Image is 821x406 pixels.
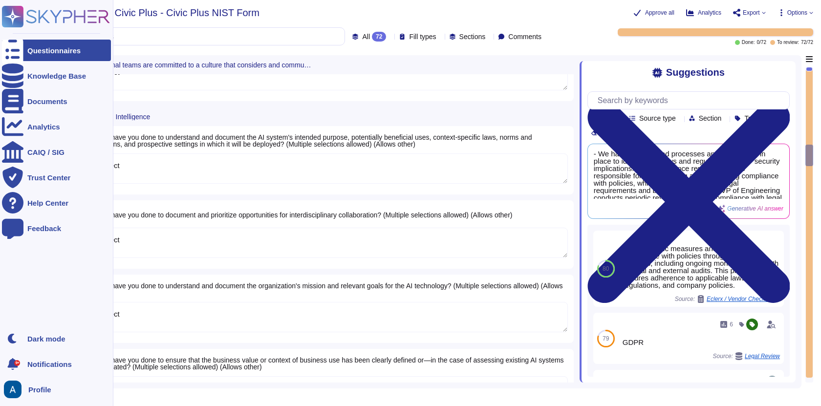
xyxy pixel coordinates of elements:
textarea: Please Select [66,302,568,332]
div: 9+ [14,360,20,366]
span: Options [787,10,807,16]
span: All [362,33,370,40]
span: 3.3 What have you done to understand and document the AI system's intended purpose, potentially b... [82,133,532,148]
span: Civic Plus - Civic Plus NIST Form [115,8,259,18]
a: Trust Center [2,167,111,188]
span: Organizational teams are committed to a culture that considers and communicates AI risk. [76,62,311,68]
img: user [766,376,778,387]
div: Dark mode [27,335,65,342]
div: Analytics [27,123,60,130]
div: Help Center [27,199,68,207]
img: user [4,381,22,398]
div: CAIQ / SIG [27,149,65,156]
span: 0 / 72 [756,40,766,45]
span: Sections [459,33,486,40]
div: 72 [372,32,386,42]
span: Analytics [698,10,721,16]
span: 3.6 What have you done to ensure that the business value or context of business use has been clea... [82,356,564,371]
span: Done: [742,40,755,45]
span: 79 [603,336,609,342]
span: Comments [508,33,541,40]
a: Help Center [2,192,111,214]
button: Approve all [633,9,674,17]
a: Documents [2,90,111,112]
span: 80 [603,266,609,272]
a: Feedback [2,217,111,239]
input: Search by keywords [593,92,789,109]
span: 72 / 72 [801,40,813,45]
span: Export [743,10,760,16]
div: Trust Center [27,174,70,181]
div: GDPR [623,339,780,346]
button: user [2,379,28,400]
span: Fill types [409,33,436,40]
span: Source: [713,352,780,360]
span: Profile [28,386,51,393]
a: Questionnaires [2,40,111,61]
div: Knowledge Base [27,72,86,80]
input: Search by keywords [39,28,345,45]
span: Notifications [27,361,72,368]
span: 3.5 What have you done to understand and document the organization's mission and relevant goals f... [82,282,563,297]
textarea: Please Select [66,228,568,258]
span: 3.4 What have you done to document and prioritize opportunities for interdisciplinary collaborati... [82,211,513,219]
a: CAIQ / SIG [2,141,111,163]
textarea: Please Select [66,153,568,184]
span: Approve all [645,10,674,16]
div: Feedback [27,225,61,232]
a: Analytics [2,116,111,137]
span: Legal Review [745,353,780,359]
button: Analytics [686,9,721,17]
a: Knowledge Base [2,65,111,86]
div: Documents [27,98,67,105]
textarea: Please Select [66,60,568,90]
div: Questionnaires [27,47,81,54]
span: To review: [777,40,799,45]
